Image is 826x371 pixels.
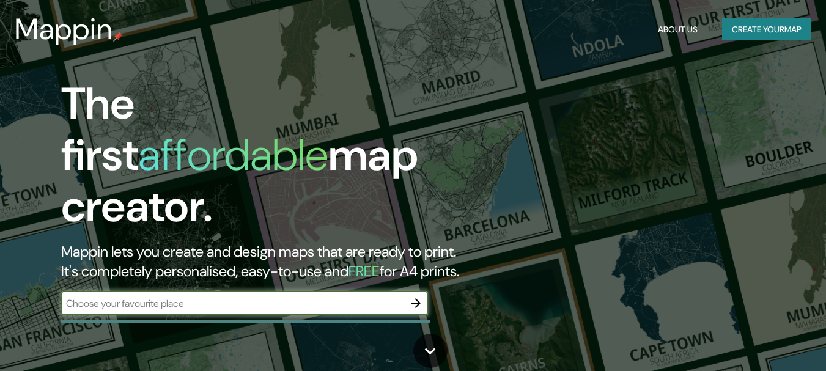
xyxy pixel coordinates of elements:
img: mappin-pin [113,32,123,42]
iframe: Help widget launcher [717,323,813,358]
button: Create yourmap [722,18,811,41]
h3: Mappin [15,12,113,46]
input: Choose your favourite place [61,296,404,310]
h1: affordable [138,127,328,183]
h2: Mappin lets you create and design maps that are ready to print. It's completely personalised, eas... [61,242,474,281]
h1: The first map creator. [61,78,474,242]
button: About Us [653,18,702,41]
h5: FREE [348,262,380,281]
